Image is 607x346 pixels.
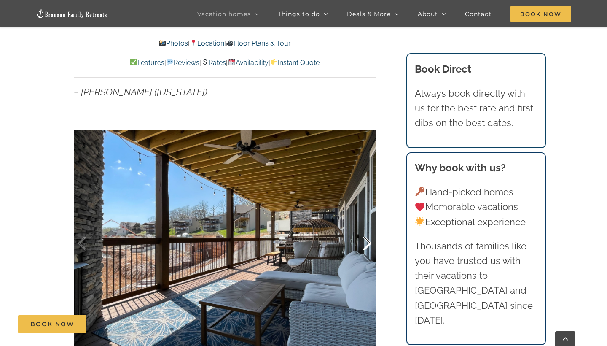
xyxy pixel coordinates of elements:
b: Book Direct [415,63,471,75]
span: Deals & More [347,11,391,17]
a: Instant Quote [270,59,320,67]
h3: Why book with us? [415,160,538,176]
img: ❤️ [415,202,424,211]
span: Things to do [278,11,320,17]
a: Book Now [18,315,86,333]
span: Vacation homes [197,11,251,17]
a: Location [190,39,224,47]
img: 💲 [201,59,208,65]
img: 📸 [159,40,166,46]
em: – [PERSON_NAME] ([US_STATE]) [74,86,207,97]
p: Always book directly with us for the best rate and first dibs on the best dates. [415,86,538,131]
p: | | [74,38,376,49]
img: 🎥 [226,40,233,46]
span: About [418,11,438,17]
a: Reviews [166,59,199,67]
img: 🔑 [415,187,424,196]
span: Book Now [510,6,571,22]
img: 🌟 [415,217,424,226]
a: Rates [201,59,226,67]
span: Book Now [30,321,74,328]
img: 👉 [271,59,277,65]
img: 📍 [190,40,197,46]
img: Branson Family Retreats Logo [36,9,107,19]
img: 💬 [167,59,173,65]
a: Floor Plans & Tour [226,39,291,47]
p: Hand-picked homes Memorable vacations Exceptional experience [415,185,538,230]
a: Photos [158,39,188,47]
a: Features [130,59,164,67]
p: Thousands of families like you have trusted us with their vacations to [GEOGRAPHIC_DATA] and [GEO... [415,239,538,328]
a: Availability [228,59,268,67]
p: | | | | [74,57,376,68]
img: ✅ [130,59,137,65]
span: Contact [465,11,492,17]
img: 📆 [228,59,235,65]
